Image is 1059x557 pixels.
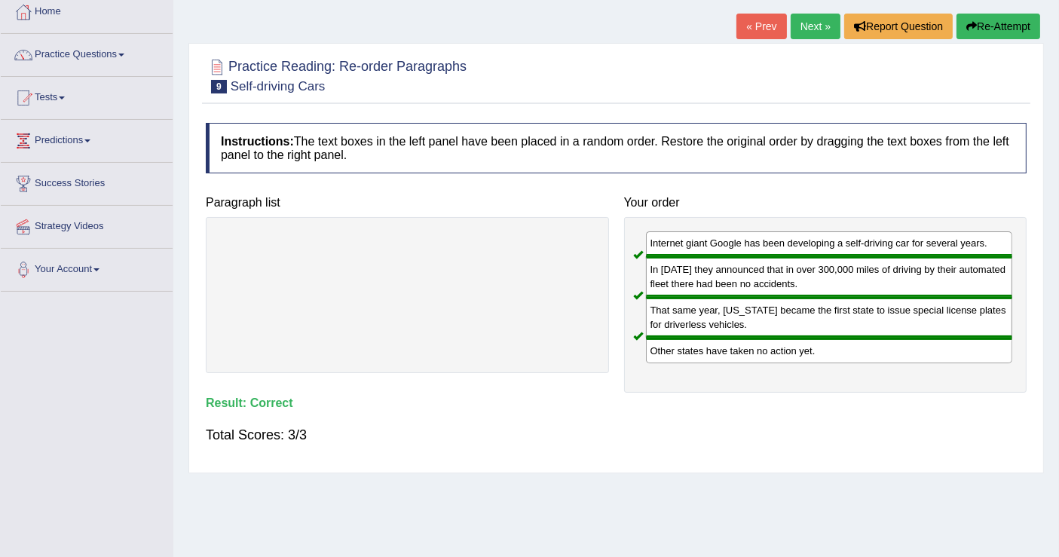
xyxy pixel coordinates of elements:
div: Total Scores: 3/3 [206,417,1027,453]
small: Self-driving Cars [231,79,326,93]
a: « Prev [736,14,786,39]
b: Instructions: [221,135,294,148]
a: Tests [1,77,173,115]
a: Success Stories [1,163,173,200]
h4: Paragraph list [206,196,609,210]
a: Your Account [1,249,173,286]
a: Predictions [1,120,173,158]
a: Strategy Videos [1,206,173,243]
div: That same year, [US_STATE] became the first state to issue special license plates for driverless ... [646,297,1013,338]
a: Practice Questions [1,34,173,72]
div: Internet giant Google has been developing a self-driving car for several years. [646,231,1013,256]
h4: Your order [624,196,1027,210]
div: In [DATE] they announced that in over 300,000 miles of driving by their automated fleet there had... [646,256,1013,297]
h4: The text boxes in the left panel have been placed in a random order. Restore the original order b... [206,123,1027,173]
h4: Result: [206,396,1027,410]
button: Re-Attempt [956,14,1040,39]
button: Report Question [844,14,953,39]
a: Next » [791,14,840,39]
div: Other states have taken no action yet. [646,338,1013,363]
h2: Practice Reading: Re-order Paragraphs [206,56,467,93]
span: 9 [211,80,227,93]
